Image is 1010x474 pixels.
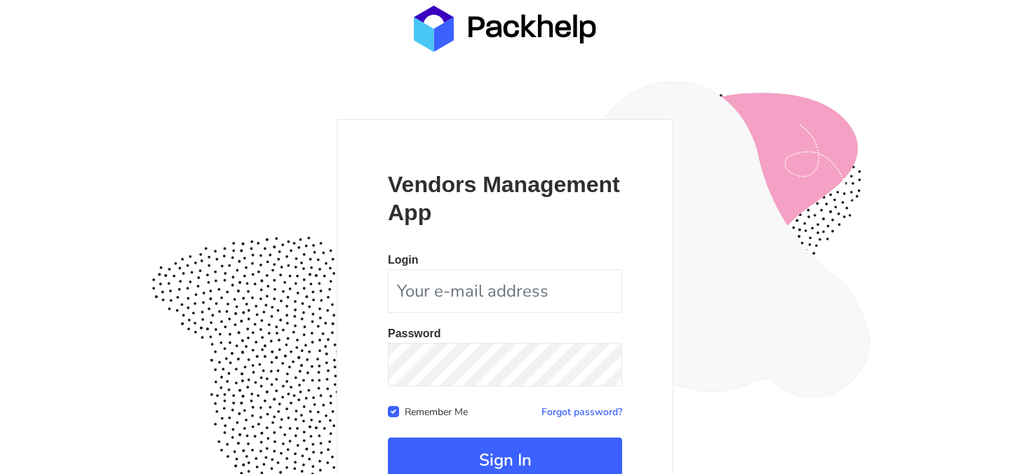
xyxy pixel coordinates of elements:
input: Your e-mail address [388,269,622,313]
p: Vendors Management App [388,170,622,226]
p: Login [388,255,622,266]
p: Password [388,328,622,339]
label: Remember Me [405,403,468,419]
a: Forgot password? [541,405,622,419]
